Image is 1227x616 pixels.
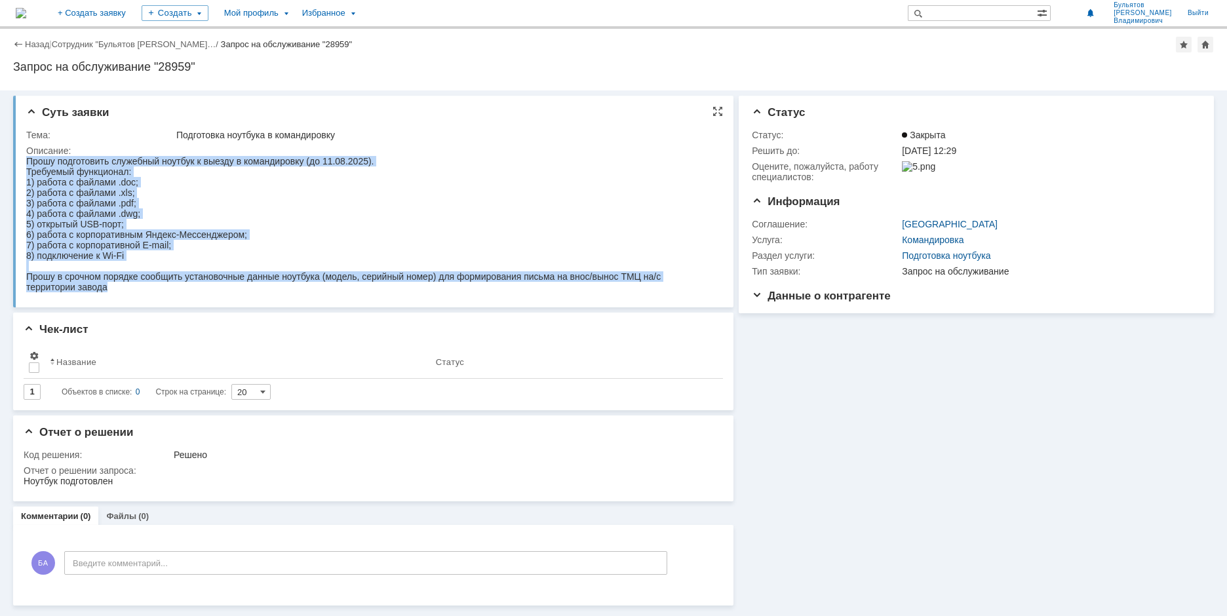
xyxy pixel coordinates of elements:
div: Решено [174,450,714,460]
div: Отчет о решении запроса: [24,465,716,476]
a: Перейти на домашнюю страницу [16,8,26,18]
div: 0 [136,384,140,400]
div: Подготовка ноутбука в командировку [176,130,714,140]
span: [DATE] 12:29 [902,145,956,156]
i: Строк на странице: [62,384,226,400]
span: [PERSON_NAME] [1114,9,1172,17]
div: Код решения: [24,450,171,460]
a: [GEOGRAPHIC_DATA] [902,219,998,229]
div: Тема: [26,130,174,140]
th: Статус [431,345,712,379]
span: БА [31,551,55,575]
span: Настройки [29,351,39,361]
span: Информация [752,195,840,208]
a: Назад [25,39,49,49]
div: Описание: [26,145,716,156]
span: Закрыта [902,130,945,140]
div: Название [56,357,96,367]
div: Соглашение: [752,219,899,229]
span: Владимирович [1114,17,1172,25]
div: Услуга: [752,235,899,245]
span: Чек-лист [24,323,88,336]
div: Сделать домашней страницей [1198,37,1213,52]
span: Статус [752,106,805,119]
div: Статус: [752,130,899,140]
div: Решить до: [752,145,899,156]
a: Командировка [902,235,964,245]
a: Подготовка ноутбука [902,250,990,261]
div: Запрос на обслуживание "28959" [221,39,353,49]
div: Добавить в избранное [1176,37,1192,52]
th: Название [45,345,431,379]
div: Статус [436,357,464,367]
div: (0) [138,511,149,521]
div: Запрос на обслуживание "28959" [13,60,1214,73]
div: Oцените, пожалуйста, работу специалистов: [752,161,899,182]
span: Данные о контрагенте [752,290,891,302]
a: Сотрудник "Бульятов [PERSON_NAME]… [52,39,216,49]
div: Раздел услуги: [752,250,899,261]
div: Тип заявки: [752,266,899,277]
div: / [52,39,221,49]
div: Создать [142,5,208,21]
span: Объектов в списке: [62,387,132,396]
span: Бульятов [1114,1,1172,9]
span: Суть заявки [26,106,109,119]
div: Запрос на обслуживание [902,266,1194,277]
div: | [49,39,51,48]
a: Комментарии [21,511,79,521]
a: Файлы [106,511,136,521]
img: logo [16,8,26,18]
div: (0) [81,511,91,521]
span: Отчет о решении [24,426,133,438]
img: 5.png [902,161,935,172]
div: На всю страницу [712,106,723,117]
span: Расширенный поиск [1037,6,1050,18]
